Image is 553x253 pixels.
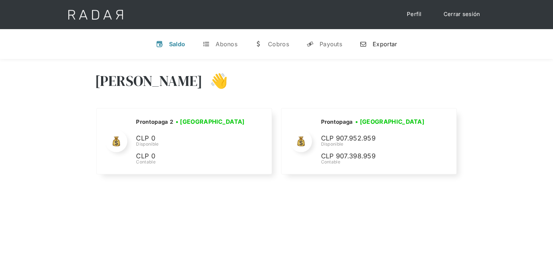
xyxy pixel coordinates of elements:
[203,72,228,90] h3: 👋
[95,72,203,90] h3: [PERSON_NAME]
[321,118,353,126] h2: Prontopaga
[306,40,314,48] div: y
[136,159,247,165] div: Contable
[400,7,429,21] a: Perfil
[136,151,245,162] p: CLP 0
[321,133,430,144] p: CLP 907.952.959
[268,40,289,48] div: Cobros
[321,159,430,165] div: Contable
[216,40,237,48] div: Abonos
[436,7,488,21] a: Cerrar sesión
[321,151,430,162] p: CLP 907.398.959
[203,40,210,48] div: t
[373,40,397,48] div: Exportar
[169,40,185,48] div: Saldo
[136,118,173,126] h2: Prontopaga 2
[320,40,342,48] div: Payouts
[355,117,424,126] h3: • [GEOGRAPHIC_DATA]
[360,40,367,48] div: n
[156,40,163,48] div: v
[176,117,245,126] h3: • [GEOGRAPHIC_DATA]
[321,141,430,147] div: Disponible
[136,141,247,147] div: Disponible
[255,40,262,48] div: w
[136,133,245,144] p: CLP 0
